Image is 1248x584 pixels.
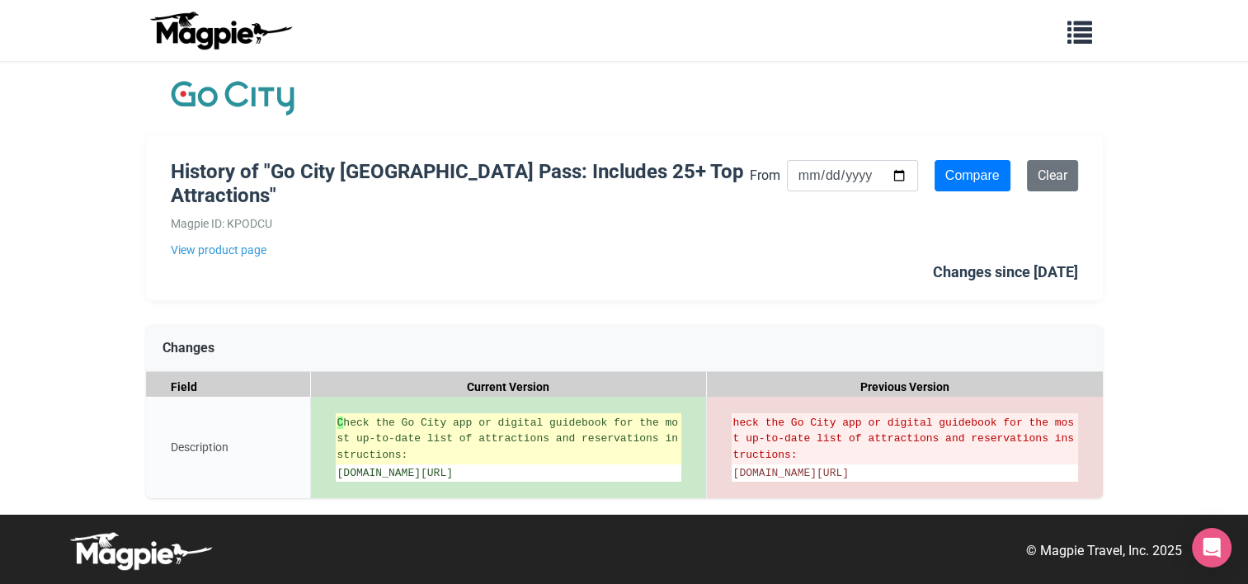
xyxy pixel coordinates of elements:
img: logo-white-d94fa1abed81b67a048b3d0f0ab5b955.png [66,531,214,571]
ins: heck the Go City app or digital guidebook for the most up-to-date list of attractions and reserva... [337,415,680,464]
div: Description [146,397,311,498]
div: Changes since [DATE] [933,261,1078,285]
input: Compare [935,160,1010,191]
div: Previous Version [707,372,1103,403]
div: Changes [146,325,1103,372]
img: Company Logo [171,78,294,119]
a: View product page [171,241,750,259]
p: © Magpie Travel, Inc. 2025 [1026,540,1182,562]
div: Current Version [311,372,707,403]
span: [DOMAIN_NAME][URL] [733,467,849,479]
label: From [750,165,780,186]
div: Magpie ID: KPODCU [171,214,750,233]
img: logo-ab69f6fb50320c5b225c76a69d11143b.png [146,11,294,50]
div: Field [146,372,311,403]
a: Clear [1027,160,1078,191]
h1: History of "Go City [GEOGRAPHIC_DATA] Pass: Includes 25+ Top Attractions" [171,160,750,208]
del: heck the Go City app or digital guidebook for the most up-to-date list of attractions and reserva... [733,415,1076,464]
div: Open Intercom Messenger [1192,528,1232,568]
span: [DOMAIN_NAME][URL] [337,467,453,479]
strong: C [337,417,344,429]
